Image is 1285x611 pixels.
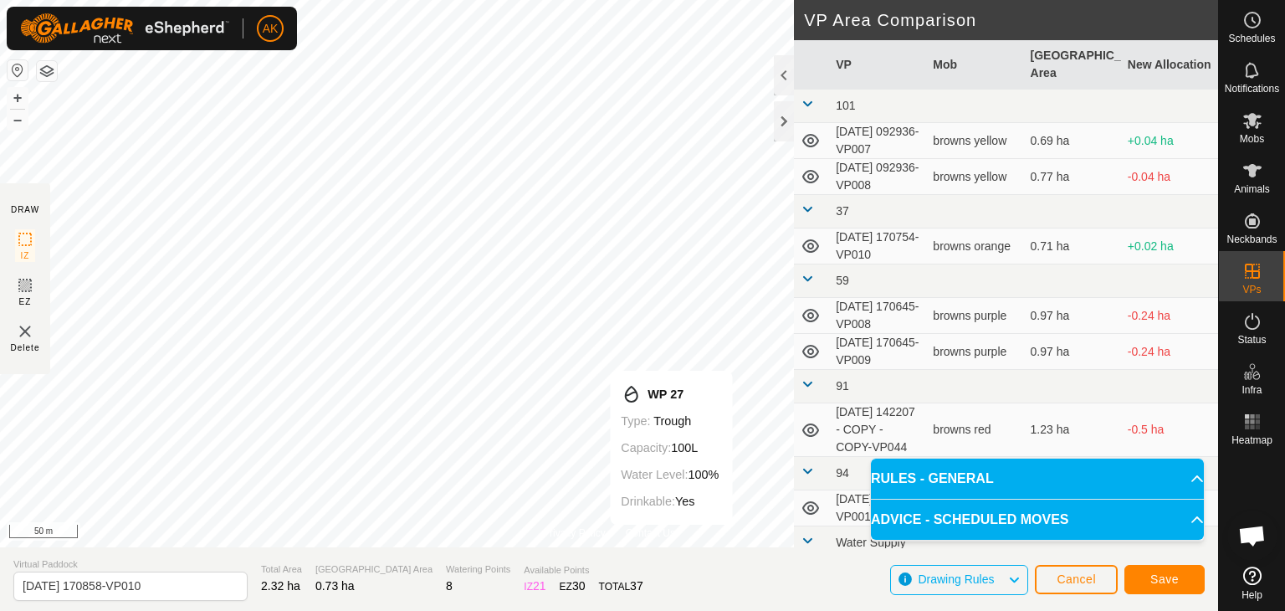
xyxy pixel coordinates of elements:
[1225,84,1279,94] span: Notifications
[572,579,586,593] span: 30
[1024,123,1121,159] td: 0.69 ha
[836,99,855,112] span: 101
[20,13,229,44] img: Gallagher Logo
[1124,565,1205,594] button: Save
[560,578,586,595] div: EZ
[1024,298,1121,334] td: 0.97 ha
[446,562,510,577] span: Watering Points
[621,414,650,428] label: Type:
[933,238,1016,255] div: browns orange
[13,557,248,572] span: Virtual Paddock
[599,578,643,595] div: TOTAL
[1024,334,1121,370] td: 0.97 ha
[630,579,643,593] span: 37
[1240,134,1264,144] span: Mobs
[829,159,926,195] td: [DATE] 092936-VP008
[1231,435,1272,445] span: Heatmap
[533,579,546,593] span: 21
[836,274,849,287] span: 59
[871,510,1068,530] span: ADVICE - SCHEDULED MOVES
[918,572,994,586] span: Drawing Rules
[836,204,849,218] span: 37
[1121,298,1218,334] td: -0.24 ha
[829,403,926,457] td: [DATE] 142207 - COPY - COPY-VP044
[871,500,1204,540] p-accordion-header: ADVICE - SCHEDULED MOVES
[1241,385,1262,395] span: Infra
[871,469,994,489] span: RULES - GENERAL
[933,421,1016,439] div: browns red
[1241,590,1262,600] span: Help
[933,132,1016,150] div: browns yellow
[8,110,28,130] button: –
[315,562,433,577] span: [GEOGRAPHIC_DATA] Area
[829,298,926,334] td: [DATE] 170645-VP008
[543,526,606,541] a: Privacy Policy
[263,20,279,38] span: AK
[836,536,906,549] span: Water Supply
[1219,560,1285,607] a: Help
[446,579,453,593] span: 8
[1121,123,1218,159] td: +0.04 ha
[829,334,926,370] td: [DATE] 170645-VP009
[1024,159,1121,195] td: 0.77 ha
[621,438,719,458] div: 100L
[37,61,57,81] button: Map Layers
[524,578,545,595] div: IZ
[1024,40,1121,90] th: [GEOGRAPHIC_DATA] Area
[621,495,675,508] label: Drinkable:
[21,249,30,262] span: IZ
[933,307,1016,325] div: browns purple
[1237,335,1266,345] span: Status
[926,40,1023,90] th: Mob
[804,10,1218,30] h2: VP Area Comparison
[1226,234,1277,244] span: Neckbands
[621,468,688,481] label: Water Level:
[1234,184,1270,194] span: Animals
[524,563,642,578] span: Available Points
[836,379,849,393] span: 91
[1121,159,1218,195] td: -0.04 ha
[1121,40,1218,90] th: New Allocation
[15,321,35,341] img: VP
[621,441,671,454] label: Capacity:
[829,228,926,264] td: [DATE] 170754-VP010
[1150,572,1179,586] span: Save
[1121,403,1218,457] td: -0.5 ha
[933,343,1016,361] div: browns purple
[315,579,355,593] span: 0.73 ha
[11,203,39,216] div: DRAW
[1024,228,1121,264] td: 0.71 ha
[653,414,691,428] span: trough
[829,40,926,90] th: VP
[933,168,1016,186] div: browns yellow
[836,466,849,480] span: 94
[1121,228,1218,264] td: +0.02 ha
[261,562,302,577] span: Total Area
[621,384,719,404] div: WP 27
[1035,565,1118,594] button: Cancel
[261,579,300,593] span: 2.32 ha
[19,295,32,308] span: EZ
[621,465,719,485] div: 100%
[829,123,926,159] td: [DATE] 092936-VP007
[8,60,28,80] button: Reset Map
[1121,334,1218,370] td: -0.24 ha
[626,526,675,541] a: Contact Us
[1227,511,1277,561] a: Open chat
[1024,403,1121,457] td: 1.23 ha
[8,88,28,108] button: +
[621,491,719,511] div: Yes
[1057,572,1096,586] span: Cancel
[871,459,1204,499] p-accordion-header: RULES - GENERAL
[11,341,40,354] span: Delete
[1242,285,1261,295] span: VPs
[1228,33,1275,44] span: Schedules
[829,490,926,526] td: [DATE] 111950-VP001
